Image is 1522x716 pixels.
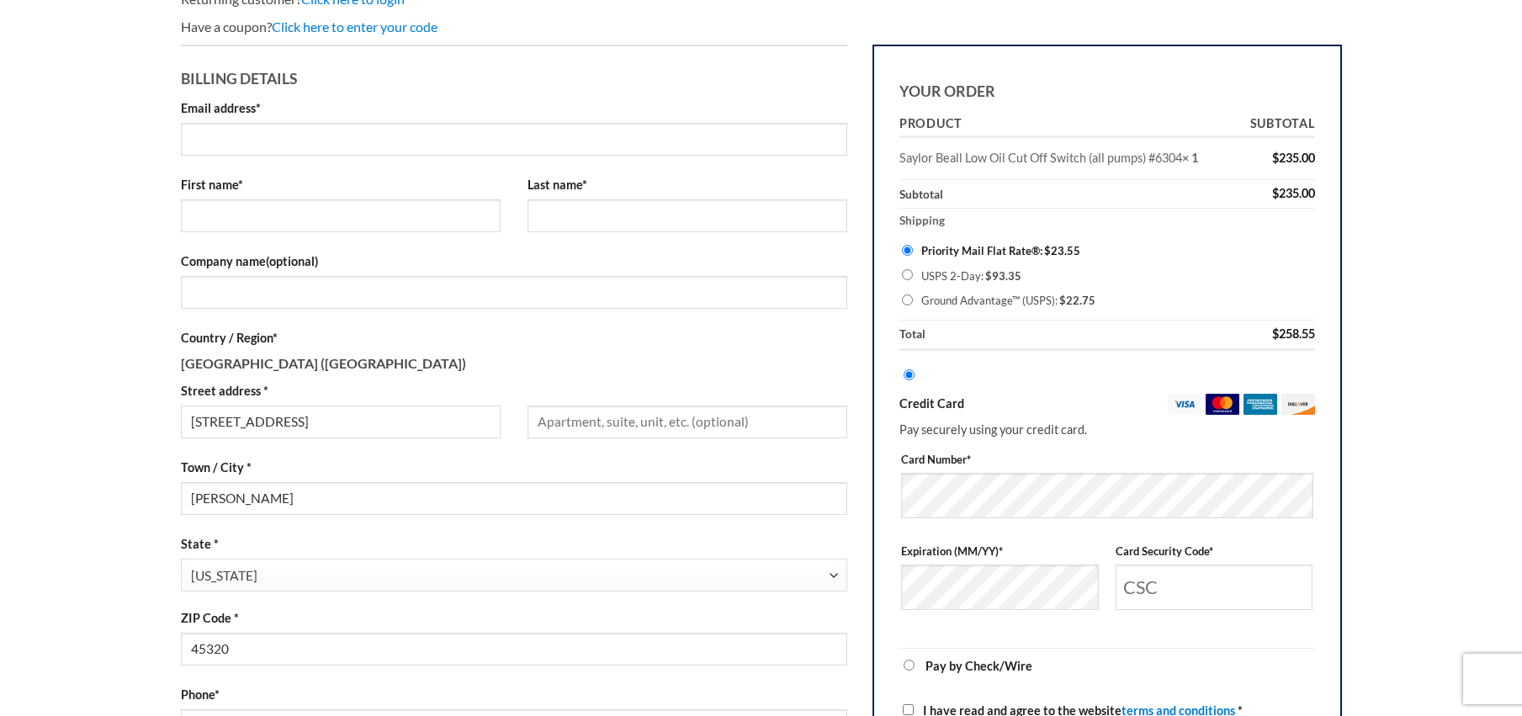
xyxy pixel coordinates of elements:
strong: × 1 [1182,151,1198,165]
label: Credit Card [899,394,1315,415]
bdi: 93.35 [985,268,1021,282]
th: Subtotal [1237,111,1315,139]
span: $ [1272,186,1279,200]
bdi: 22.75 [1059,294,1095,307]
span: (optional) [266,254,318,268]
label: Pay by Check/Wire [925,659,1032,673]
img: amex [1244,394,1277,415]
label: Street address [181,381,501,400]
span: State [181,559,848,591]
strong: [GEOGRAPHIC_DATA] ([GEOGRAPHIC_DATA]) [181,355,466,371]
span: $ [1059,294,1066,307]
input: I have read and agree to the websiteterms and conditions * [903,704,914,715]
label: Country / Region [181,328,848,347]
label: Phone [181,685,848,704]
label: Email address [181,98,848,118]
span: $ [1272,151,1279,165]
h3: Billing details [181,59,848,91]
label: Ground Advantage™ (USPS): [921,289,1313,314]
label: USPS 2-Day: [921,263,1313,289]
th: Shipping [899,209,1315,232]
input: Apartment, suite, unit, etc. (optional) [528,406,847,438]
label: Last name [528,175,847,194]
span: $ [985,268,992,282]
td: Saylor Beall Low Oil Cut Off Switch (all pumps) #6304 [899,138,1237,180]
fieldset: Payment Info [901,445,1313,634]
a: Enter your coupon code [272,19,438,34]
h3: Your order [899,72,1315,103]
label: Expiration (MM/YY) [901,543,1099,560]
label: Card Security Code [1116,543,1313,560]
div: Have a coupon? [181,16,1342,38]
label: State [181,534,848,554]
span: $ [1044,244,1051,257]
label: Card Number [901,451,1313,469]
bdi: 23.55 [1044,244,1080,257]
img: discover [1281,394,1315,415]
th: Subtotal [899,180,1237,209]
label: Company name [181,252,848,271]
bdi: 235.00 [1272,151,1315,165]
label: Priority Mail Flat Rate®: [921,238,1313,263]
span: $ [1272,326,1279,341]
label: ZIP Code [181,608,848,628]
label: First name [181,175,501,194]
bdi: 235.00 [1272,186,1315,200]
span: Ohio [191,560,828,592]
bdi: 258.55 [1272,326,1315,341]
label: Town / City [181,458,848,477]
img: visa [1168,394,1201,415]
p: Pay securely using your credit card. [899,420,1315,439]
input: CSC [1116,565,1313,610]
img: mastercard [1206,394,1239,415]
th: Total [899,321,1237,351]
th: Product [899,111,1237,139]
input: House number and street name [181,406,501,438]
